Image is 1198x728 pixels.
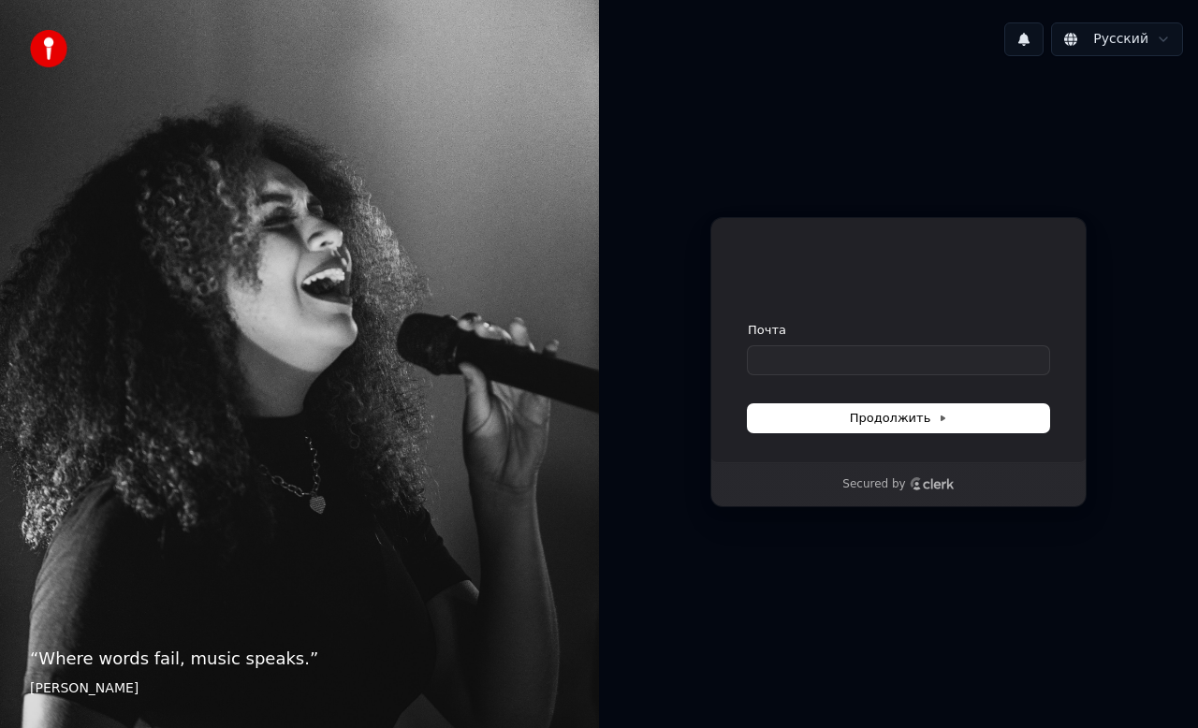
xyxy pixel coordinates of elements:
label: Почта [748,322,786,339]
img: youka [30,30,67,67]
p: Secured by [842,477,905,492]
span: Продолжить [850,410,948,427]
footer: [PERSON_NAME] [30,679,569,698]
button: Продолжить [748,404,1049,432]
p: “ Where words fail, music speaks. ” [30,646,569,672]
a: Clerk logo [910,477,955,490]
